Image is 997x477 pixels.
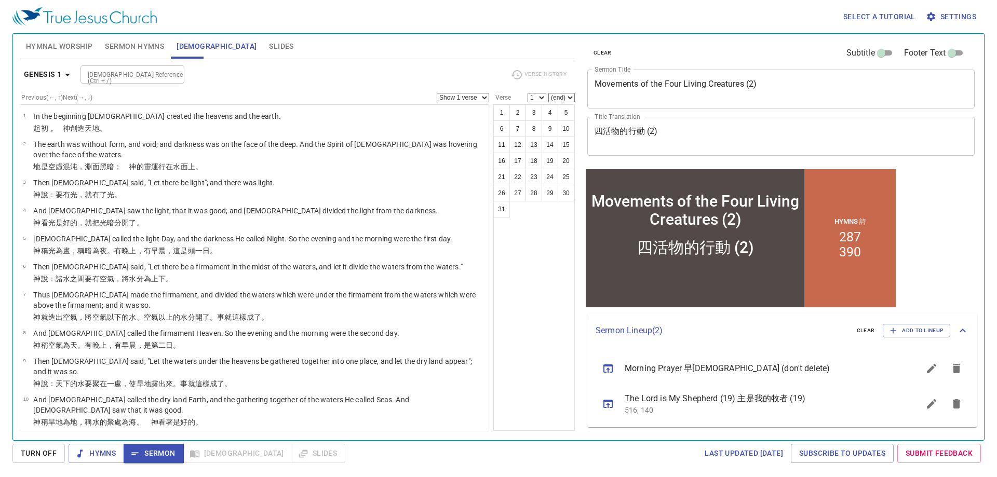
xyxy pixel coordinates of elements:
[166,162,203,171] wh7363: 在水
[195,418,203,426] wh2896: 。
[41,275,173,283] wh430: 說
[843,10,915,23] span: Select a tutorial
[137,162,203,171] wh430: 的靈
[92,247,218,255] wh2822: 為夜
[151,162,203,171] wh7307: 運行
[493,104,510,121] button: 1
[587,348,977,427] ul: sermon lineup list
[63,379,232,388] wh8064: 下的水
[70,247,217,255] wh3117: ，稱
[33,234,452,244] p: [DEMOGRAPHIC_DATA] called the light Day, and the darkness He called Night. So the evening and the...
[173,418,203,426] wh7200: 是好的
[105,40,164,53] span: Sermon Hymns
[23,330,25,335] span: 8
[23,358,25,363] span: 9
[542,104,558,121] button: 4
[24,68,62,81] b: Genesis 1
[558,169,574,185] button: 25
[144,275,173,283] wh914: 為上下。
[33,328,399,338] p: And [DEMOGRAPHIC_DATA] called the firmament Heaven. So the evening and the morning were the secon...
[92,162,203,171] wh8415: 面
[114,275,173,283] wh7549: ，將水
[33,189,275,200] p: 神
[625,405,894,415] p: 516, 140
[261,313,268,321] wh3651: 。
[23,113,25,118] span: 1
[63,162,203,171] wh8414: 混沌
[851,324,881,337] button: clear
[114,162,203,171] wh2822: ； 神
[558,120,574,137] button: 10
[48,275,173,283] wh559: ：諸水
[173,379,232,388] wh7200: 。事就這樣成了。
[132,447,175,460] span: Sermon
[493,201,510,217] button: 31
[493,137,510,153] button: 11
[542,169,558,185] button: 24
[92,124,107,132] wh8064: 地
[12,444,65,463] button: Turn Off
[48,190,122,199] wh559: ：要有
[137,418,203,426] wh3220: 。 神
[70,190,122,199] wh1961: 光
[526,137,542,153] button: 13
[195,162,203,171] wh5921: 。
[791,444,894,463] a: Subscribe to Updates
[269,40,293,53] span: Slides
[48,341,181,349] wh7121: 空氣
[23,141,25,146] span: 2
[41,162,203,171] wh776: 是
[526,120,542,137] button: 8
[107,219,144,227] wh216: 暗
[542,120,558,137] button: 9
[70,275,173,283] wh4325: 之間
[509,137,526,153] button: 12
[41,313,269,321] wh430: 就造出
[493,120,510,137] button: 6
[77,447,116,460] span: Hymns
[85,379,232,388] wh4325: 要聚在
[890,326,944,335] span: Add to Lineup
[595,126,967,146] textarea: 四活物的行動 (2)
[558,104,574,121] button: 5
[33,123,281,133] p: 起初
[92,418,203,426] wh7121: 水
[173,313,268,321] wh5921: 的水
[114,418,203,426] wh4723: 處為海
[48,418,203,426] wh7121: 旱地
[33,378,486,389] p: 神
[56,247,217,255] wh216: 為晝
[542,153,558,169] button: 19
[33,178,275,188] p: Then [DEMOGRAPHIC_DATA] said, "Let there be light"; and there was light.
[23,207,25,213] span: 4
[77,162,203,171] wh922: ，淵
[33,217,438,228] p: 神
[41,247,218,255] wh430: 稱
[33,111,281,121] p: In the beginning [DEMOGRAPHIC_DATA] created the heavens and the earth.
[924,7,980,26] button: Settings
[48,247,218,255] wh7121: 光
[558,185,574,201] button: 30
[493,94,511,101] label: Verse
[897,444,981,463] a: Submit Feedback
[509,153,526,169] button: 17
[41,418,203,426] wh430: 稱
[63,418,203,426] wh3004: 為地
[137,219,144,227] wh914: 。
[210,313,268,321] wh914: 。事就這樣成了
[594,48,612,58] span: clear
[883,324,950,337] button: Add to Lineup
[137,313,269,321] wh4325: 、空氣
[587,47,618,59] button: clear
[166,341,180,349] wh8145: 日
[48,219,144,227] wh7220: 光
[625,362,894,375] span: Morning Prayer 早[DEMOGRAPHIC_DATA] (don't delete)
[77,190,122,199] wh216: ，就有了光
[85,247,217,255] wh7121: 暗
[493,185,510,201] button: 26
[526,169,542,185] button: 23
